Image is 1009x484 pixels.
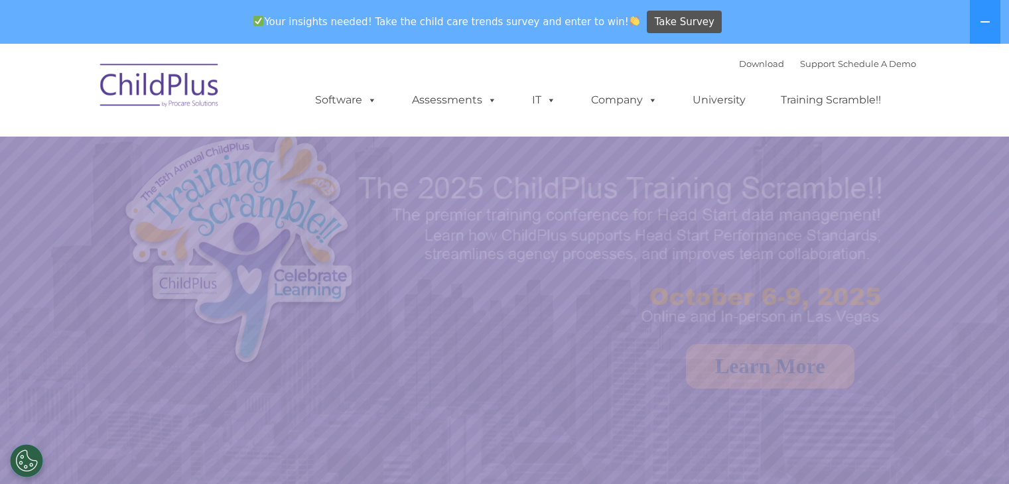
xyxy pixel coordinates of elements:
a: Software [302,87,390,113]
span: Take Survey [655,11,714,34]
a: Training Scramble!! [768,87,894,113]
a: Download [739,58,784,69]
img: ChildPlus by Procare Solutions [94,54,226,121]
a: IT [519,87,569,113]
img: 👏 [630,16,639,26]
img: ✅ [253,16,263,26]
font: | [739,58,916,69]
a: Company [578,87,671,113]
a: Learn More [686,344,854,389]
a: University [679,87,759,113]
a: Assessments [399,87,510,113]
button: Cookies Settings [10,444,43,477]
a: Schedule A Demo [838,58,916,69]
span: Your insights needed! Take the child care trends survey and enter to win! [248,9,645,34]
a: Take Survey [647,11,722,34]
a: Support [800,58,835,69]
